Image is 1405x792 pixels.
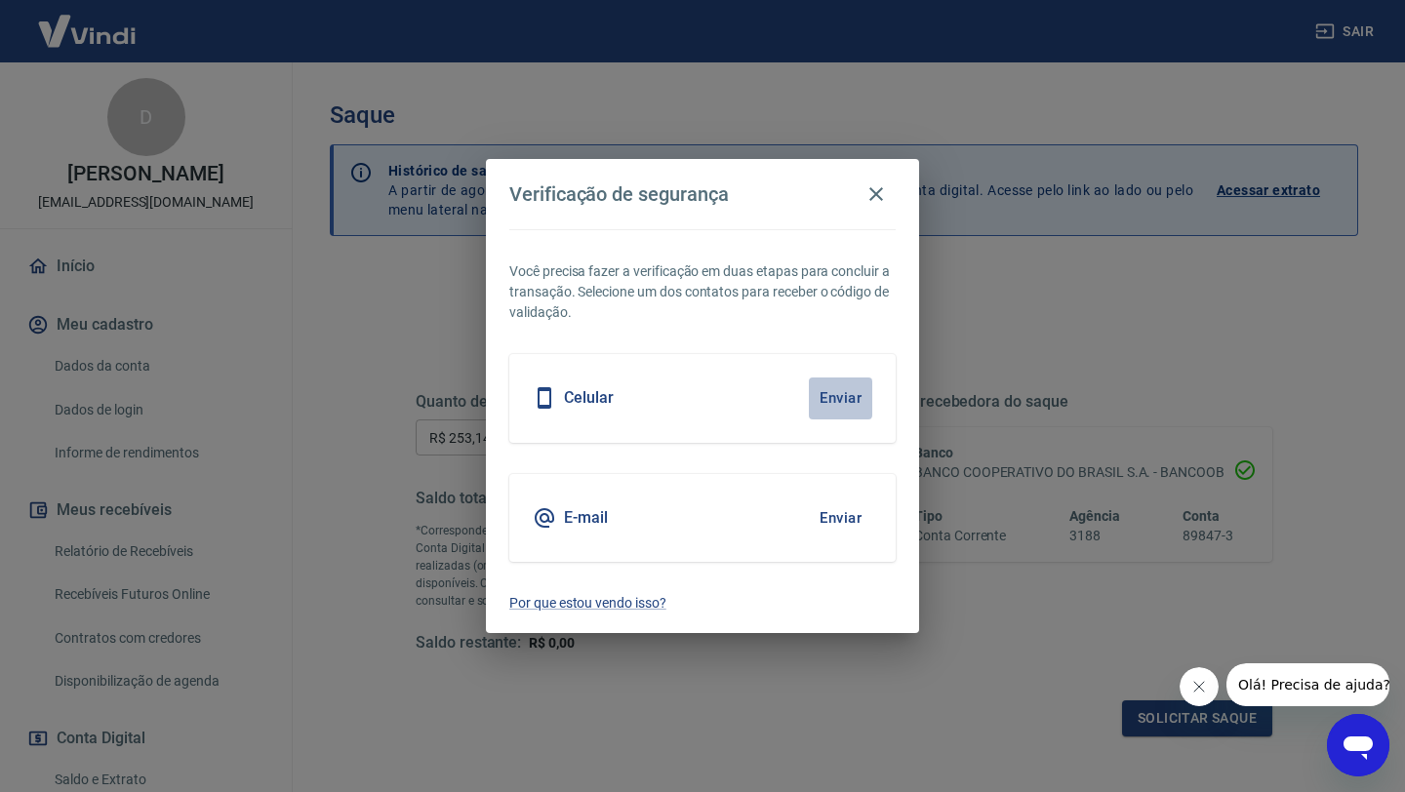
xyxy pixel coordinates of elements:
button: Enviar [809,497,872,538]
h4: Verificação de segurança [509,182,729,206]
p: Você precisa fazer a verificação em duas etapas para concluir a transação. Selecione um dos conta... [509,261,896,323]
h5: E-mail [564,508,608,528]
iframe: Mensagem da empresa [1226,663,1389,706]
iframe: Botão para abrir a janela de mensagens [1327,714,1389,776]
a: Por que estou vendo isso? [509,593,896,614]
button: Enviar [809,377,872,418]
span: Olá! Precisa de ajuda? [12,14,164,29]
iframe: Fechar mensagem [1180,667,1219,706]
h5: Celular [564,388,614,408]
